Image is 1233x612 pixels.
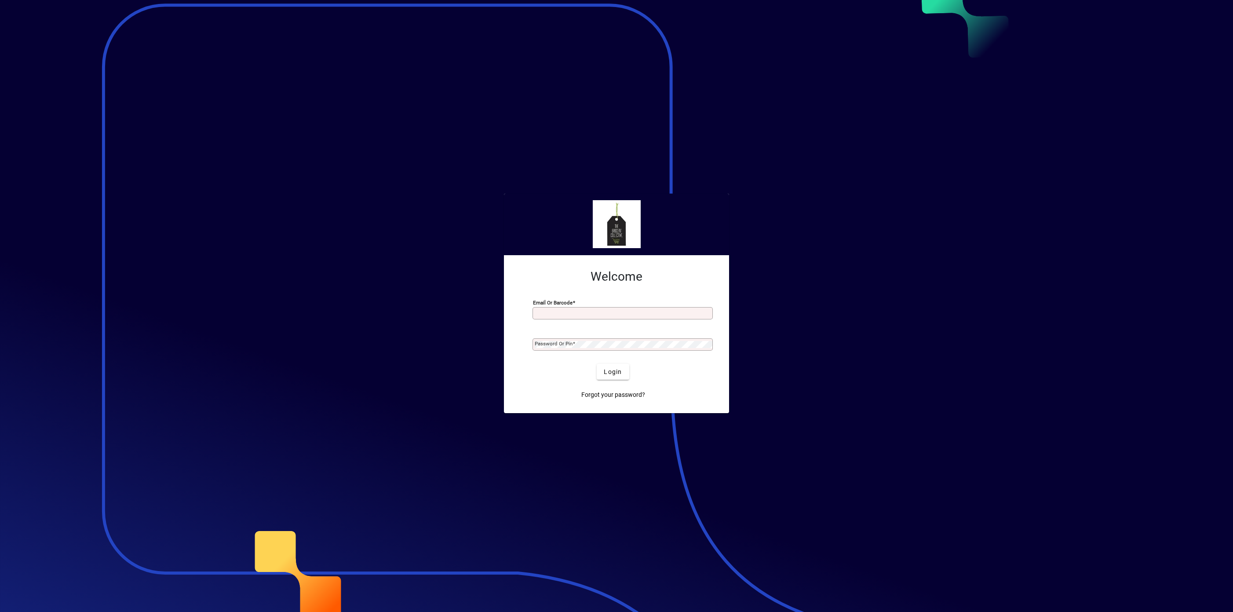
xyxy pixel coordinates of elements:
[604,367,622,377] span: Login
[578,387,649,403] a: Forgot your password?
[518,269,715,284] h2: Welcome
[597,364,629,380] button: Login
[581,390,645,399] span: Forgot your password?
[535,341,573,347] mat-label: Password or Pin
[533,300,573,306] mat-label: Email or Barcode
